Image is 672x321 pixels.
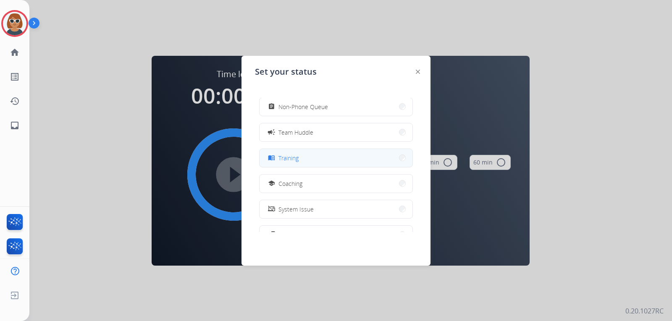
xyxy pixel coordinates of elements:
[260,200,412,218] button: System Issue
[268,154,275,162] mat-icon: menu_book
[10,120,20,130] mat-icon: inbox
[278,128,313,137] span: Team Huddle
[10,96,20,106] mat-icon: history
[260,149,412,167] button: Training
[278,102,328,111] span: Non-Phone Queue
[267,230,276,239] mat-icon: login
[278,230,304,239] span: Logged In
[3,12,26,35] img: avatar
[268,180,275,187] mat-icon: school
[260,226,412,244] button: Logged In
[255,66,317,78] span: Set your status
[278,154,299,162] span: Training
[625,306,664,316] p: 0.20.1027RC
[10,72,20,82] mat-icon: list_alt
[278,205,314,214] span: System Issue
[416,70,420,74] img: close-button
[268,206,275,213] mat-icon: phonelink_off
[260,123,412,141] button: Team Huddle
[260,98,412,116] button: Non-Phone Queue
[267,128,276,136] mat-icon: campaign
[260,175,412,193] button: Coaching
[278,179,302,188] span: Coaching
[10,47,20,57] mat-icon: home
[268,103,275,110] mat-icon: assignment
